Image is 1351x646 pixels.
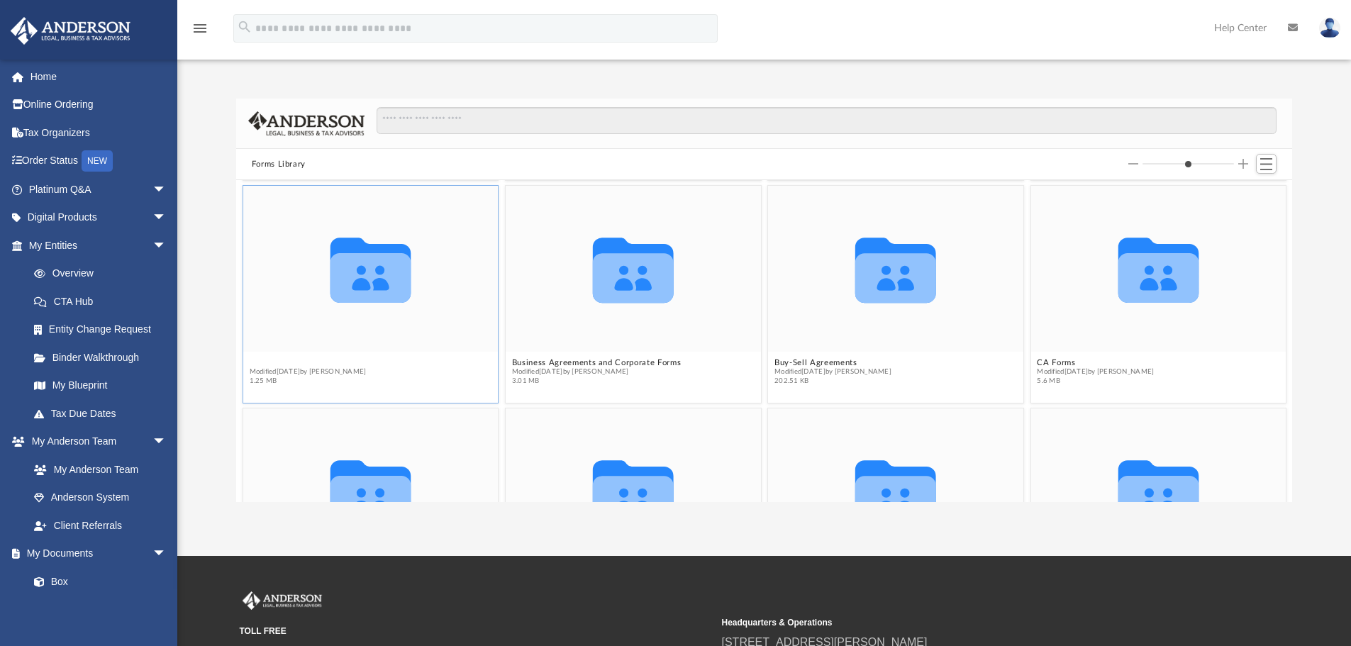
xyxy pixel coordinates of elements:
button: Increase column size [1238,159,1248,169]
span: 1.25 MB [249,377,366,386]
span: Modified [DATE] by [PERSON_NAME] [1037,367,1154,377]
button: Buy-Sell Agreements [774,358,891,367]
a: Order StatusNEW [10,147,188,176]
a: Tax Organizers [10,118,188,147]
span: 202.51 KB [774,377,891,386]
img: User Pic [1319,18,1340,38]
button: Decrease column size [1128,159,1138,169]
input: Search files and folders [377,107,1277,134]
span: arrow_drop_down [152,540,181,569]
i: search [237,19,252,35]
i: menu [191,20,209,37]
a: Meeting Minutes [20,596,181,624]
small: TOLL FREE [240,625,712,637]
a: Online Ordering [10,91,188,119]
a: Platinum Q&Aarrow_drop_down [10,175,188,204]
img: Anderson Advisors Platinum Portal [240,591,325,610]
a: Client Referrals [20,511,181,540]
button: Forms Library [252,158,306,171]
span: 5.6 MB [1037,377,1154,386]
small: Headquarters & Operations [722,616,1194,629]
span: arrow_drop_down [152,175,181,204]
button: Switch to List View [1256,154,1277,174]
a: My Anderson Team [20,455,174,484]
a: Binder Walkthrough [20,343,188,372]
button: Bookkeeping Templates [249,358,366,367]
span: arrow_drop_down [152,231,181,260]
span: 3.01 MB [512,377,681,386]
span: arrow_drop_down [152,428,181,457]
a: Home [10,62,188,91]
a: Entity Change Request [20,316,188,344]
a: Tax Due Dates [20,399,188,428]
a: Overview [20,260,188,288]
div: NEW [82,150,113,172]
a: menu [191,27,209,37]
a: My Documentsarrow_drop_down [10,540,181,568]
span: Modified [DATE] by [PERSON_NAME] [774,367,891,377]
a: Digital Productsarrow_drop_down [10,204,188,232]
a: My Anderson Teamarrow_drop_down [10,428,181,456]
span: arrow_drop_down [152,204,181,233]
a: My Blueprint [20,372,181,400]
a: My Entitiesarrow_drop_down [10,231,188,260]
button: CA Forms [1037,358,1154,367]
button: Business Agreements and Corporate Forms [512,358,681,367]
img: Anderson Advisors Platinum Portal [6,17,135,45]
a: Box [20,567,174,596]
a: Anderson System [20,484,181,512]
span: Modified [DATE] by [PERSON_NAME] [249,367,366,377]
input: Column size [1142,159,1234,169]
a: CTA Hub [20,287,188,316]
div: grid [236,180,1293,503]
span: Modified [DATE] by [PERSON_NAME] [512,367,681,377]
